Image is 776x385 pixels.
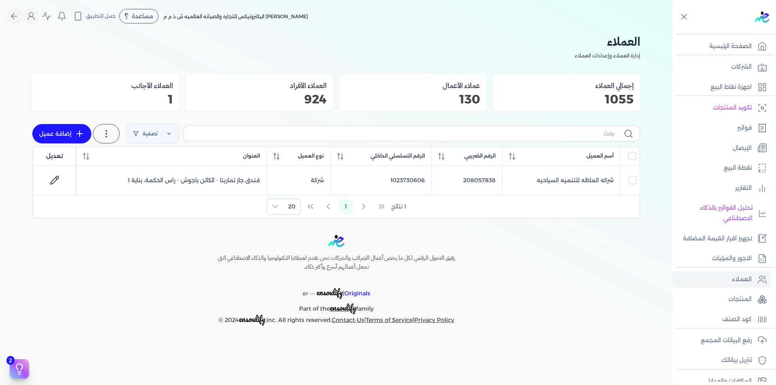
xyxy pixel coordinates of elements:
a: نقطة البيع [673,160,771,177]
img: logo [755,11,770,23]
span: ensoulify [330,301,356,314]
p: إدارة العملاء وإعدادات العملاء [32,50,640,61]
a: تكويد المنتجات [673,99,771,116]
p: الإيصال [733,143,752,154]
span: ensoulify [316,286,343,299]
a: إضافة عميل [32,124,91,143]
p: 1 [39,94,173,105]
div: مساعدة [119,9,158,23]
p: تنزيل بياناتك [721,355,752,366]
a: Contact-Us [332,316,364,324]
td: 1023730606 [331,166,432,195]
span: مساعدة [132,13,153,19]
span: فندق جاز تمارينا - الكائن باجوش - راس الحكمة، بناية 1 [128,177,260,184]
span: BY [303,291,308,297]
p: Part of the family [200,299,472,314]
span: ensoulify [239,313,265,325]
span: نوع العميل [298,152,324,160]
a: الإيصال [673,140,771,157]
p: اجهزة نقاط البيع [711,82,752,93]
a: تصفية [126,124,179,143]
a: الصفحة الرئيسية [673,38,771,55]
a: التقارير [673,180,771,197]
sup: __ [310,289,315,295]
p: رفع البيانات المجمع [701,335,752,346]
a: فواتير [673,120,771,137]
p: الشركات [731,62,752,72]
p: تجهيز اقرار القيمة المضافة [683,234,752,244]
span: الرقم الضريبي [464,152,496,160]
input: بحث [190,129,614,138]
p: 924 [192,94,327,105]
p: © 2024 ,inc. All rights reserved. | | [200,314,472,326]
h3: إجمالي العملاء [500,80,634,91]
a: كود الصنف [673,311,771,328]
span: الرقم التسلسلي الداخلي [371,152,425,160]
a: اجهزة نقاط البيع [673,79,771,96]
td: 208057838 [431,166,502,195]
span: حمل التطبيق [86,13,116,20]
button: Page 1 [338,198,354,215]
p: الاجور والمرتبات [712,253,752,264]
a: تجهيز اقرار القيمة المضافة [673,230,771,247]
p: نقطة البيع [724,163,752,173]
a: الشركات [673,59,771,76]
span: [PERSON_NAME] اليكترونيكس للتجاره والصيانه العالميه ش ذ م م [163,13,308,19]
a: الاجور والمرتبات [673,250,771,267]
span: أسم العميل [586,152,614,160]
h2: العملاء [32,32,640,50]
p: 130 [346,94,480,105]
a: Privacy Policy [414,316,454,324]
a: المنتجات [673,291,771,308]
p: العملاء [732,274,752,285]
span: Rows per page [283,199,300,214]
p: المنتجات [728,294,752,305]
span: العنوان [243,152,260,160]
h3: عملاء الأعمال [346,80,480,91]
h6: رفيق التحول الرقمي لكل ما يخص أعمال الضرائب والشركات نحن نقدم لعملائنا التكنولوجيا والذكاء الاصطن... [200,254,472,271]
a: تنزيل بياناتك [673,352,771,369]
span: 1 نتائج [391,202,406,211]
button: حمل التطبيق [71,9,118,23]
p: | [200,278,472,299]
p: تحليل الفواتير بالذكاء الاصطناعي [677,203,753,223]
a: Terms of Service [366,316,413,324]
a: رفع البيانات المجمع [673,332,771,349]
h3: العملاء الأجانب [39,80,173,91]
a: ensoulify [330,305,356,312]
p: التقارير [735,183,752,194]
span: شركة [311,177,324,184]
a: العملاء [673,271,771,288]
span: 2 [6,356,15,365]
p: الصفحة الرئيسية [709,41,752,52]
p: كود الصنف [722,314,752,325]
a: تحليل الفواتير بالذكاء الاصطناعي [673,200,771,227]
img: logo [328,235,344,247]
button: 2 [10,359,29,379]
h3: العملاء الأفراد [192,80,327,91]
td: شركه الماظه للتنميه السياحيه [502,166,620,195]
p: تكويد المنتجات [713,103,752,113]
p: 1055 [500,94,634,105]
span: Originals [344,290,370,297]
p: فواتير [737,123,752,133]
span: تعديل [46,152,63,160]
